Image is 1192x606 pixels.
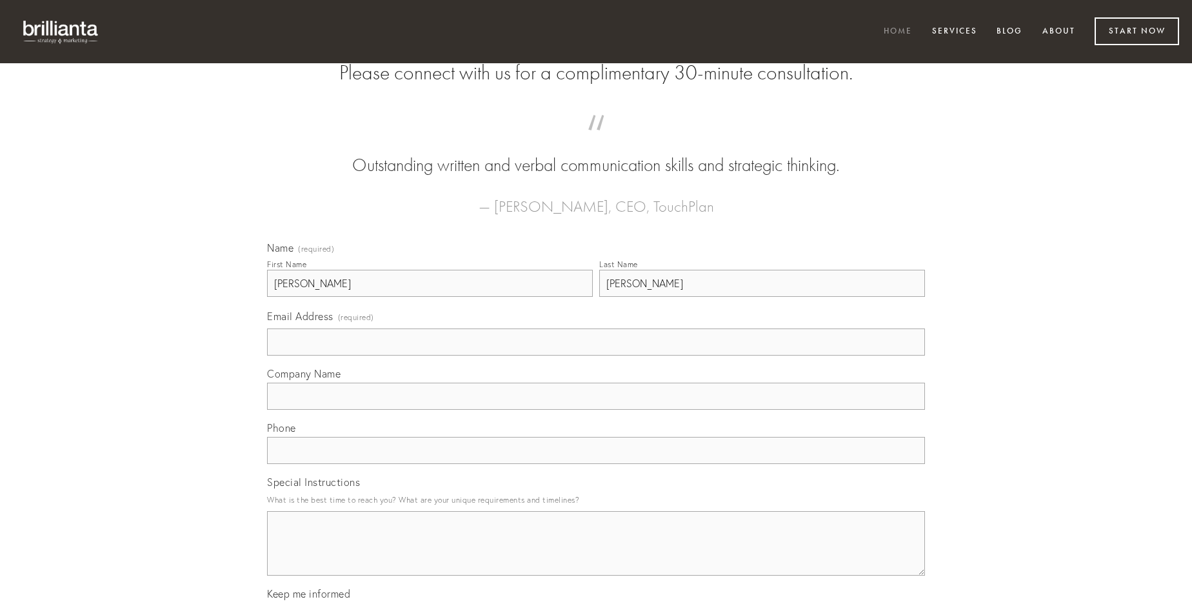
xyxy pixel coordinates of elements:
[288,128,904,153] span: “
[1095,17,1179,45] a: Start Now
[288,128,904,178] blockquote: Outstanding written and verbal communication skills and strategic thinking.
[875,21,920,43] a: Home
[267,421,296,434] span: Phone
[267,587,350,600] span: Keep me informed
[267,476,360,489] span: Special Instructions
[267,61,925,85] h2: Please connect with us for a complimentary 30-minute consultation.
[298,245,334,253] span: (required)
[267,310,333,323] span: Email Address
[338,308,374,326] span: (required)
[267,367,341,380] span: Company Name
[924,21,986,43] a: Services
[13,13,110,50] img: brillianta - research, strategy, marketing
[988,21,1031,43] a: Blog
[1034,21,1084,43] a: About
[599,259,638,269] div: Last Name
[267,491,925,509] p: What is the best time to reach you? What are your unique requirements and timelines?
[288,178,904,219] figcaption: — [PERSON_NAME], CEO, TouchPlan
[267,259,306,269] div: First Name
[267,241,293,254] span: Name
